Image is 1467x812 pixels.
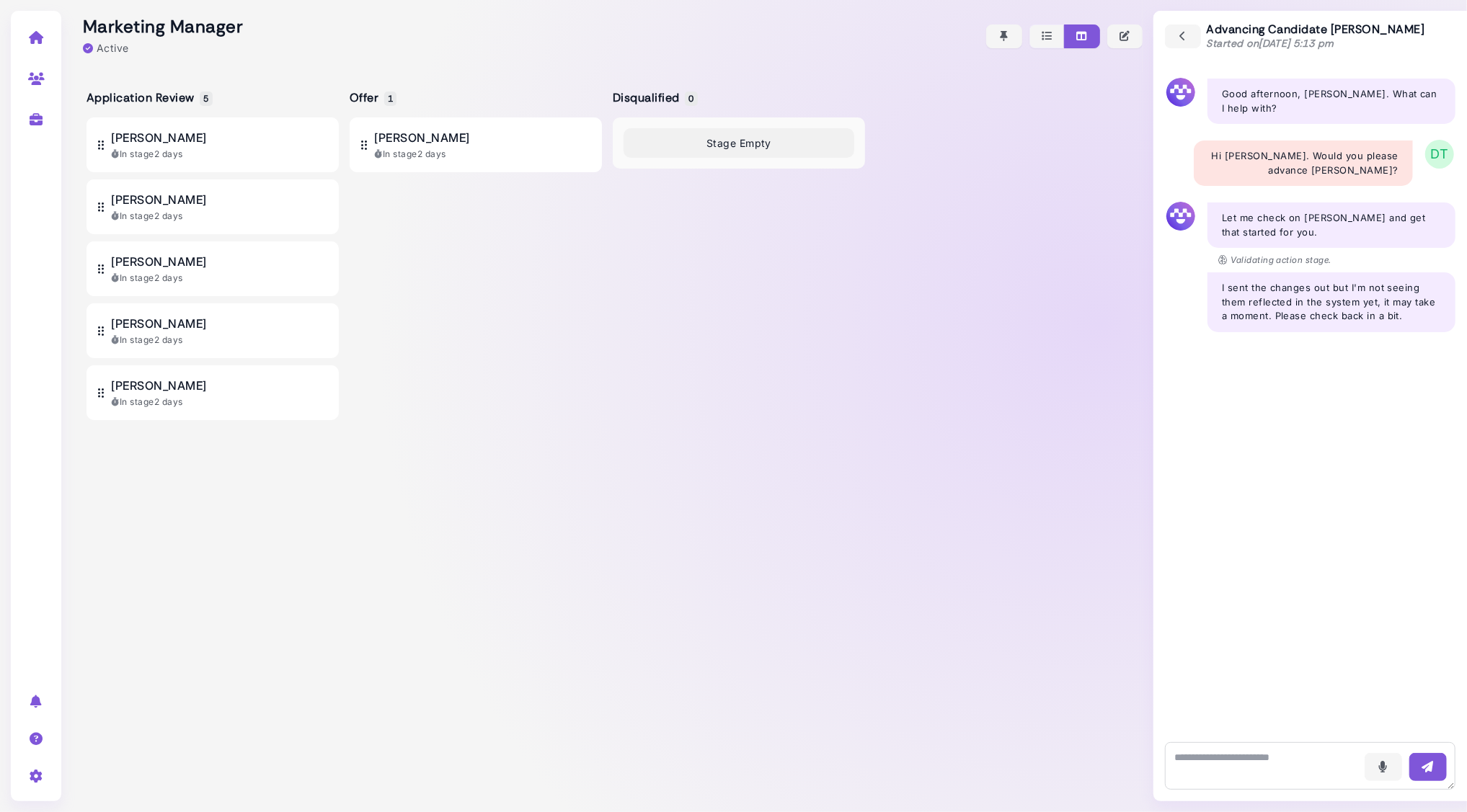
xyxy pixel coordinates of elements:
[83,40,129,55] div: Active
[87,241,339,296] button: [PERSON_NAME] In stage2 days
[111,396,327,409] div: In stage 2 days
[350,117,602,172] button: [PERSON_NAME] In stage2 days
[1259,37,1334,50] time: [DATE] 5:13 pm
[1222,211,1441,239] p: Let me check on [PERSON_NAME] and get that started for you.
[706,135,771,151] span: Stage Empty
[87,365,339,420] button: [PERSON_NAME] In stage2 days
[1218,254,1331,267] p: Validating action stage.
[111,315,206,332] span: [PERSON_NAME]
[350,91,394,104] h5: Offer
[374,148,590,161] div: In stage 2 days
[111,253,206,270] span: [PERSON_NAME]
[685,92,697,106] span: 0
[87,91,210,104] h5: Application Review
[384,92,396,106] span: 1
[111,129,206,146] span: [PERSON_NAME]
[1207,79,1455,124] div: Good afternoon, [PERSON_NAME]. What can I help with?
[111,334,327,347] div: In stage 2 days
[1207,22,1425,50] div: Advancing Candidate [PERSON_NAME]
[200,92,212,106] span: 5
[1425,140,1454,169] span: DT
[87,117,339,172] button: [PERSON_NAME] In stage2 days
[1222,281,1441,324] p: I sent the changes out but I'm not seeing them reflected in the system yet, it may take a moment....
[83,17,243,37] h2: Marketing Manager
[111,272,327,285] div: In stage 2 days
[1194,140,1413,186] div: Hi [PERSON_NAME]. Would you please advance [PERSON_NAME]?
[111,210,327,223] div: In stage 2 days
[87,179,339,234] button: [PERSON_NAME] In stage2 days
[1207,37,1335,50] span: Started on
[111,191,206,208] span: [PERSON_NAME]
[87,303,339,358] button: [PERSON_NAME] In stage2 days
[111,148,327,161] div: In stage 2 days
[111,377,206,394] span: [PERSON_NAME]
[374,129,469,146] span: [PERSON_NAME]
[613,91,696,104] h5: Disqualified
